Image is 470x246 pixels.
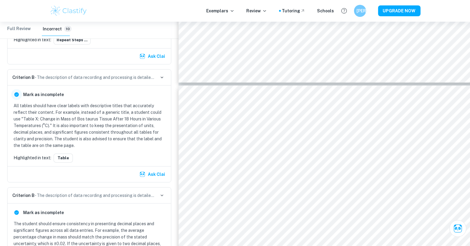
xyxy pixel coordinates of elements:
[64,27,72,31] span: 10
[215,145,295,150] span: ([PERSON_NAME] et al., 2002).
[215,182,430,187] span: less pronounced than predicted, possibly due to the unmonitored cooking of the meat at
[354,5,366,17] button: [PERSON_NAME]
[215,26,436,31] span: by a strong negative correlation (r=−0.893), is consistent with background enzyme kinetics
[215,226,437,231] span: results were limited by the methodology's inability to fully account for all variables. A crucial
[138,169,167,180] button: Ask Clai
[215,204,267,209] span: (ThermoFisher, n.d.).
[215,33,232,39] span: theory.
[138,51,167,62] button: Ask Clai
[12,192,155,199] p: - The description of data recording and processing is detailed and precise i.e.all tables, graphs...
[215,196,419,201] span: digestion at 62°C and 70°C could be attributed to partial or incomplete denaturation
[7,22,31,36] button: Full Review
[247,8,267,14] p: Review
[54,36,91,45] button: Repeat steps ...
[450,220,466,237] button: Ask Clai
[215,167,426,172] span: subsequent overlapping error bars mean the precise optimal temperature could not be
[215,189,441,194] span: higher temperatures, which would independently alter the mass. Additionally, the high rate of
[14,154,51,161] p: Highlighted in text:
[23,209,64,216] h6: Mark as incomplete
[139,171,145,177] img: clai.svg
[215,137,437,143] span: aligning precisely with the documented optimal temperature range for neutrase of 45−55°C
[215,240,434,246] span: and a spectrophotometer to measure product formation, thereby isolating enzyme activity
[215,218,435,224] span: In conclusion, although the experiment confirmed enzyme activity’s general trend, specific
[215,174,437,179] span: statistically isolated. The expected plateau and decrease in activity after the optimum were
[14,102,167,149] p: All tables should have clear labels with descriptive titles that accurately reflect their content...
[12,75,35,80] span: Criterion B
[12,193,35,198] span: Criterion B
[12,74,155,81] p: - The description of data recording and processing is detailed and precise i.e.all tables, graphs...
[215,233,440,238] span: methodological improvement for future validity would be to utilize a soluble protein substrate
[282,8,305,14] a: Tutoring
[43,26,62,32] h6: Incorrect
[356,8,363,14] h6: [PERSON_NAME]
[54,154,73,163] button: Table
[339,6,349,16] button: Help and Feedback
[216,123,432,128] span: The highest rate of digestion occurred at 46°C, with a mean mass change of −51.826%.
[317,8,334,14] a: Schools
[207,8,235,14] p: Exemplars
[215,18,436,24] span: activity (null hypothesis rejected). The overall trend of increasing enzyme activity, reflected
[23,91,64,98] h6: Mark as incomplete
[14,36,51,43] p: Highlighted in text:
[139,53,145,59] img: clai.svg
[378,5,421,16] button: UPGRADE NOW
[215,159,434,165] span: However, the high standard deviation in the 46°C data suggests significant variability, and
[50,5,88,17] img: Clastify logo
[215,130,425,135] span: This finding is justified through relevant comparison to the accepted scientific context,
